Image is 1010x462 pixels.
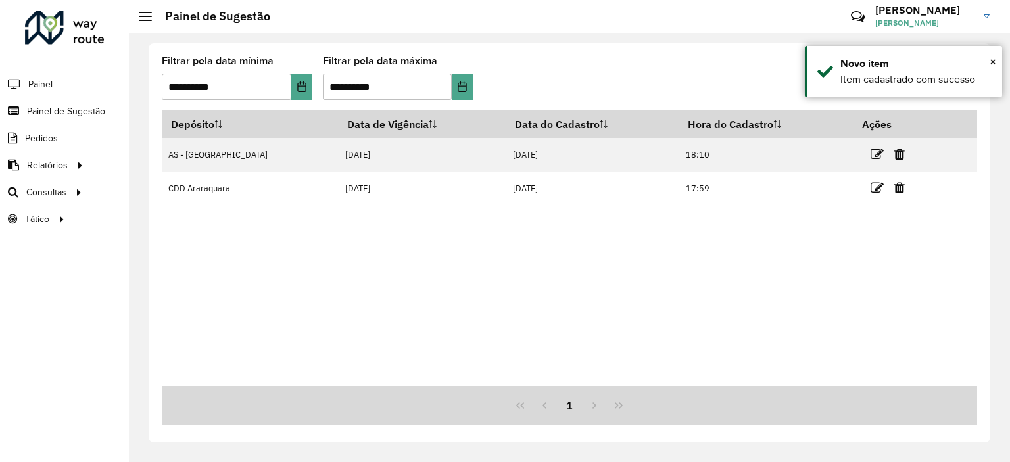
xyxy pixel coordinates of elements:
[162,53,274,69] label: Filtrar pela data mínima
[152,9,270,24] h2: Painel de Sugestão
[506,172,679,205] td: [DATE]
[28,78,53,91] span: Painel
[679,138,854,172] td: 18:10
[338,172,506,205] td: [DATE]
[871,145,884,163] a: Editar
[557,393,582,418] button: 1
[162,110,338,138] th: Depósito
[679,110,854,138] th: Hora do Cadastro
[844,3,872,31] a: Contato Rápido
[875,17,974,29] span: [PERSON_NAME]
[506,138,679,172] td: [DATE]
[26,185,66,199] span: Consultas
[840,56,992,72] div: Novo item
[679,172,854,205] td: 17:59
[506,110,679,138] th: Data do Cadastro
[338,138,506,172] td: [DATE]
[990,55,996,69] span: ×
[452,74,473,100] button: Choose Date
[875,4,974,16] h3: [PERSON_NAME]
[894,179,905,196] a: Excluir
[323,53,437,69] label: Filtrar pela data máxima
[27,158,68,172] span: Relatórios
[27,104,105,118] span: Painel de Sugestão
[854,110,932,138] th: Ações
[291,74,312,100] button: Choose Date
[894,145,905,163] a: Excluir
[338,110,506,138] th: Data de Vigência
[990,52,996,72] button: Close
[162,172,338,205] td: CDD Araraquara
[162,138,338,172] td: AS - [GEOGRAPHIC_DATA]
[25,212,49,226] span: Tático
[25,131,58,145] span: Pedidos
[840,72,992,87] div: Item cadastrado com sucesso
[871,179,884,196] a: Editar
